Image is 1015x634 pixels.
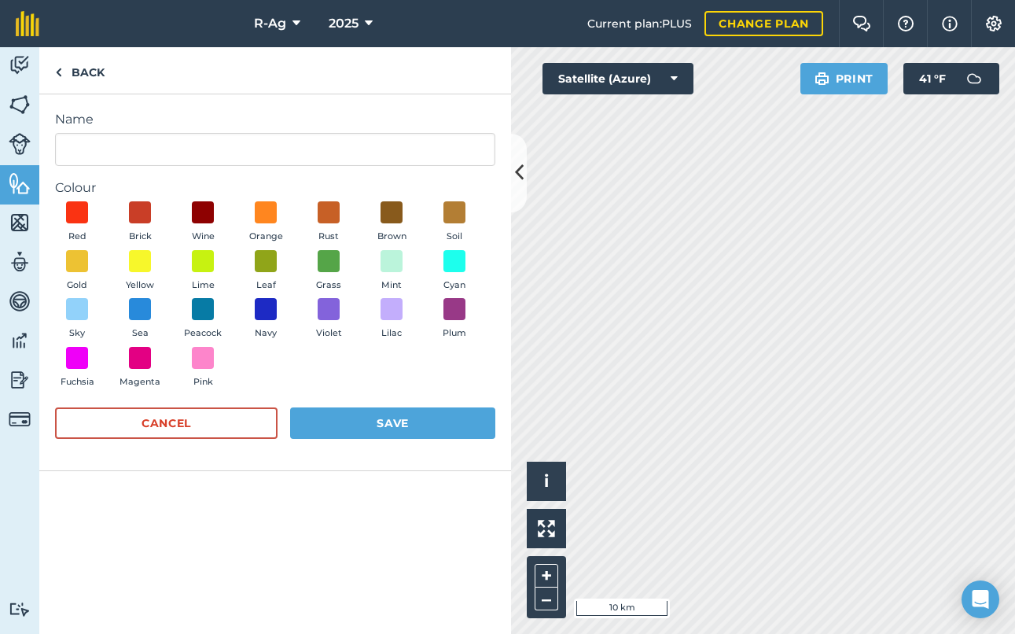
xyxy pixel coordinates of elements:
[9,250,31,274] img: svg+xml;base64,PD94bWwgdmVyc2lvbj0iMS4wIiBlbmNvZGluZz0idXRmLTgiPz4KPCEtLSBHZW5lcmF0b3I6IEFkb2JlIE...
[184,326,222,341] span: Peacock
[193,375,213,389] span: Pink
[942,14,958,33] img: svg+xml;base64,PHN2ZyB4bWxucz0iaHR0cDovL3d3dy53My5vcmcvMjAwMC9zdmciIHdpZHRoPSIxNyIgaGVpZ2h0PSIxNy...
[9,53,31,77] img: svg+xml;base64,PD94bWwgdmVyc2lvbj0iMS4wIiBlbmNvZGluZz0idXRmLTgiPz4KPCEtLSBHZW5lcmF0b3I6IEFkb2JlIE...
[67,278,87,293] span: Gold
[377,230,406,244] span: Brown
[118,298,162,341] button: Sea
[9,408,31,430] img: svg+xml;base64,PD94bWwgdmVyc2lvbj0iMS4wIiBlbmNvZGluZz0idXRmLTgiPz4KPCEtLSBHZW5lcmF0b3I6IEFkb2JlIE...
[55,201,99,244] button: Red
[69,326,85,341] span: Sky
[55,347,99,389] button: Fuchsia
[432,298,476,341] button: Plum
[254,14,286,33] span: R-Ag
[126,278,154,293] span: Yellow
[61,375,94,389] span: Fuchsia
[527,462,566,501] button: i
[800,63,888,94] button: Print
[9,289,31,313] img: svg+xml;base64,PD94bWwgdmVyc2lvbj0iMS4wIiBlbmNvZGluZz0idXRmLTgiPz4KPCEtLSBHZW5lcmF0b3I6IEFkb2JlIE...
[55,110,495,129] label: Name
[39,47,120,94] a: Back
[181,347,225,389] button: Pink
[962,581,999,618] div: Open Intercom Messenger
[919,63,946,94] span: 41 ° F
[896,16,915,31] img: A question mark icon
[244,201,288,244] button: Orange
[535,588,558,610] button: –
[129,230,152,244] span: Brick
[381,278,402,293] span: Mint
[55,250,99,293] button: Gold
[542,63,693,94] button: Satellite (Azure)
[55,298,99,341] button: Sky
[316,326,342,341] span: Violet
[118,201,162,244] button: Brick
[16,11,39,36] img: fieldmargin Logo
[316,278,341,293] span: Grass
[307,250,351,293] button: Grass
[370,201,414,244] button: Brown
[447,230,462,244] span: Soil
[9,171,31,195] img: svg+xml;base64,PHN2ZyB4bWxucz0iaHR0cDovL3d3dy53My5vcmcvMjAwMC9zdmciIHdpZHRoPSI1NiIgaGVpZ2h0PSI2MC...
[815,69,829,88] img: svg+xml;base64,PHN2ZyB4bWxucz0iaHR0cDovL3d3dy53My5vcmcvMjAwMC9zdmciIHdpZHRoPSIxOSIgaGVpZ2h0PSIyNC...
[244,298,288,341] button: Navy
[9,93,31,116] img: svg+xml;base64,PHN2ZyB4bWxucz0iaHR0cDovL3d3dy53My5vcmcvMjAwMC9zdmciIHdpZHRoPSI1NiIgaGVpZ2h0PSI2MC...
[118,347,162,389] button: Magenta
[443,326,466,341] span: Plum
[9,329,31,352] img: svg+xml;base64,PD94bWwgdmVyc2lvbj0iMS4wIiBlbmNvZGluZz0idXRmLTgiPz4KPCEtLSBHZW5lcmF0b3I6IEFkb2JlIE...
[249,230,283,244] span: Orange
[984,16,1003,31] img: A cog icon
[132,326,149,341] span: Sea
[307,298,351,341] button: Violet
[192,278,215,293] span: Lime
[55,179,495,197] label: Colour
[181,201,225,244] button: Wine
[307,201,351,244] button: Rust
[432,250,476,293] button: Cyan
[538,520,555,537] img: Four arrows, one pointing top left, one top right, one bottom right and the last bottom left
[370,298,414,341] button: Lilac
[118,250,162,293] button: Yellow
[290,407,495,439] button: Save
[958,63,990,94] img: svg+xml;base64,PD94bWwgdmVyc2lvbj0iMS4wIiBlbmNvZGluZz0idXRmLTgiPz4KPCEtLSBHZW5lcmF0b3I6IEFkb2JlIE...
[68,230,86,244] span: Red
[329,14,359,33] span: 2025
[903,63,999,94] button: 41 °F
[120,375,160,389] span: Magenta
[544,471,549,491] span: i
[181,250,225,293] button: Lime
[181,298,225,341] button: Peacock
[9,211,31,234] img: svg+xml;base64,PHN2ZyB4bWxucz0iaHR0cDovL3d3dy53My5vcmcvMjAwMC9zdmciIHdpZHRoPSI1NiIgaGVpZ2h0PSI2MC...
[318,230,339,244] span: Rust
[9,368,31,392] img: svg+xml;base64,PD94bWwgdmVyc2lvbj0iMS4wIiBlbmNvZGluZz0idXRmLTgiPz4KPCEtLSBHZW5lcmF0b3I6IEFkb2JlIE...
[55,407,278,439] button: Cancel
[55,63,62,82] img: svg+xml;base64,PHN2ZyB4bWxucz0iaHR0cDovL3d3dy53My5vcmcvMjAwMC9zdmciIHdpZHRoPSI5IiBoZWlnaHQ9IjI0Ii...
[9,602,31,617] img: svg+xml;base64,PD94bWwgdmVyc2lvbj0iMS4wIiBlbmNvZGluZz0idXRmLTgiPz4KPCEtLSBHZW5lcmF0b3I6IEFkb2JlIE...
[704,11,823,36] a: Change plan
[432,201,476,244] button: Soil
[192,230,215,244] span: Wine
[443,278,465,293] span: Cyan
[370,250,414,293] button: Mint
[587,15,692,32] span: Current plan : PLUS
[244,250,288,293] button: Leaf
[9,133,31,155] img: svg+xml;base64,PD94bWwgdmVyc2lvbj0iMS4wIiBlbmNvZGluZz0idXRmLTgiPz4KPCEtLSBHZW5lcmF0b3I6IEFkb2JlIE...
[256,278,276,293] span: Leaf
[535,564,558,588] button: +
[852,16,871,31] img: Two speech bubbles overlapping with the left bubble in the forefront
[381,326,402,341] span: Lilac
[255,326,277,341] span: Navy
